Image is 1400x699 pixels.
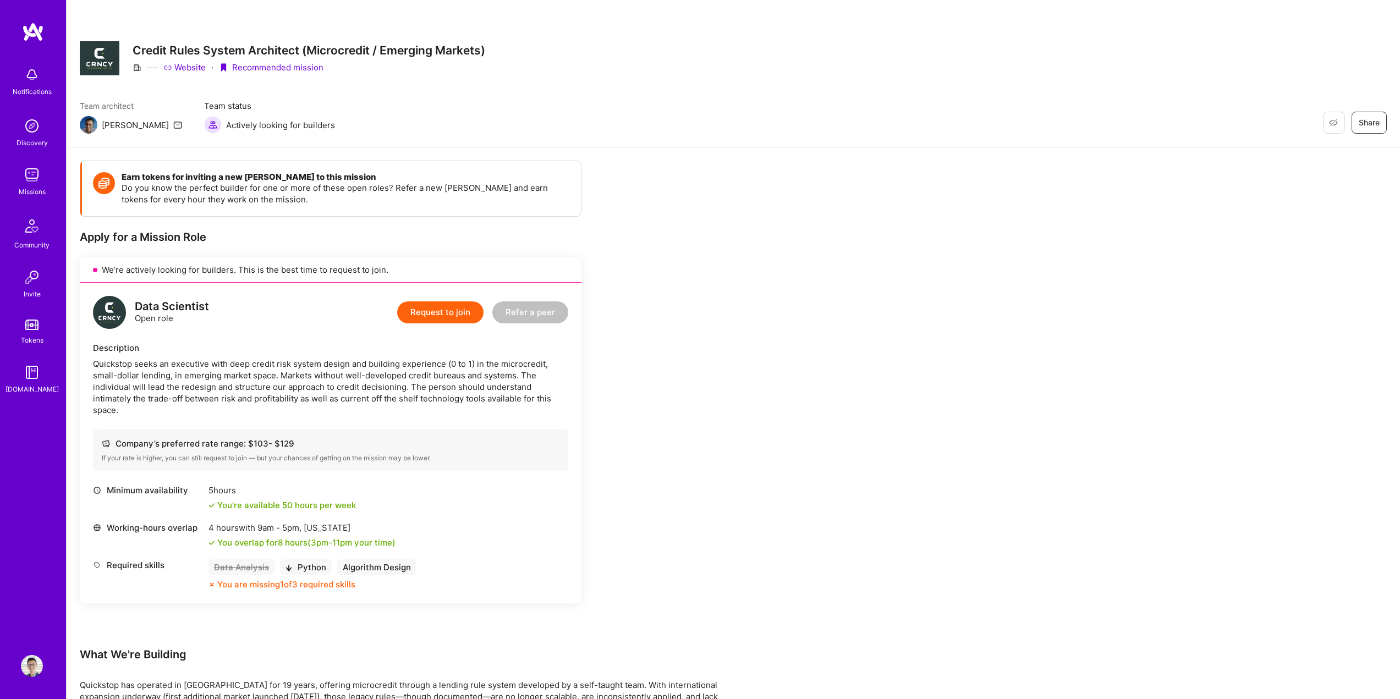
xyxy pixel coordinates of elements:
[17,137,48,148] div: Discovery
[208,522,396,533] div: 4 hours with [US_STATE]
[93,358,568,416] div: Quickstop seeks an executive with deep credit risk system design and building experience (0 to 1)...
[219,63,228,72] i: icon PurpleRibbon
[208,581,215,588] i: icon CloseOrange
[217,537,396,548] div: You overlap for 8 hours ( your time)
[93,522,203,533] div: Working-hours overlap
[93,561,101,569] i: icon Tag
[286,565,292,571] i: icon BlackArrowDown
[21,64,43,86] img: bell
[1352,112,1387,134] button: Share
[14,239,50,251] div: Community
[19,213,45,239] img: Community
[80,230,581,244] div: Apply for a Mission Role
[397,301,484,323] button: Request to join
[18,655,46,677] a: User Avatar
[93,172,115,194] img: Token icon
[102,439,110,448] i: icon Cash
[93,485,203,496] div: Minimum availability
[133,43,485,57] h3: Credit Rules System Architect (Microcredit / Emerging Markets)
[93,342,568,354] div: Description
[80,100,182,112] span: Team architect
[135,301,209,324] div: Open role
[255,522,304,533] span: 9am - 5pm ,
[102,438,559,449] div: Company’s preferred rate range: $ 103 - $ 129
[6,383,59,395] div: [DOMAIN_NAME]
[311,537,352,548] span: 3pm - 11pm
[102,119,169,131] div: [PERSON_NAME]
[93,524,101,532] i: icon World
[13,86,52,97] div: Notifications
[24,288,41,300] div: Invite
[280,559,332,575] div: Python
[1329,118,1338,127] i: icon EyeClosed
[219,62,323,73] div: Recommended mission
[1359,117,1380,128] span: Share
[21,164,43,186] img: teamwork
[102,454,559,463] div: If your rate is higher, you can still request to join — but your chances of getting on the missio...
[80,647,740,662] div: What We're Building
[21,655,43,677] img: User Avatar
[21,334,43,346] div: Tokens
[122,172,570,182] h4: Earn tokens for inviting a new [PERSON_NAME] to this mission
[25,320,39,330] img: tokens
[208,502,215,509] i: icon Check
[337,559,416,575] div: Algorithm Design
[93,559,203,571] div: Required skills
[133,63,141,72] i: icon CompanyGray
[208,485,356,496] div: 5 hours
[80,116,97,134] img: Team Architect
[80,257,581,283] div: We’re actively looking for builders. This is the best time to request to join.
[21,266,43,288] img: Invite
[80,41,119,75] img: Company Logo
[122,182,570,205] p: Do you know the perfect builder for one or more of these open roles? Refer a new [PERSON_NAME] an...
[163,62,206,73] a: Website
[226,119,335,131] span: Actively looking for builders
[208,559,274,575] div: Data Analysis
[208,499,356,511] div: You're available 50 hours per week
[211,62,213,73] div: ·
[208,540,215,546] i: icon Check
[173,120,182,129] i: icon Mail
[93,486,101,494] i: icon Clock
[204,100,335,112] span: Team status
[22,22,44,42] img: logo
[19,186,46,197] div: Missions
[135,301,209,312] div: Data Scientist
[217,579,355,590] div: You are missing 1 of 3 required skills
[21,361,43,383] img: guide book
[492,301,568,323] button: Refer a peer
[21,115,43,137] img: discovery
[204,116,222,134] img: Actively looking for builders
[93,296,126,329] img: logo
